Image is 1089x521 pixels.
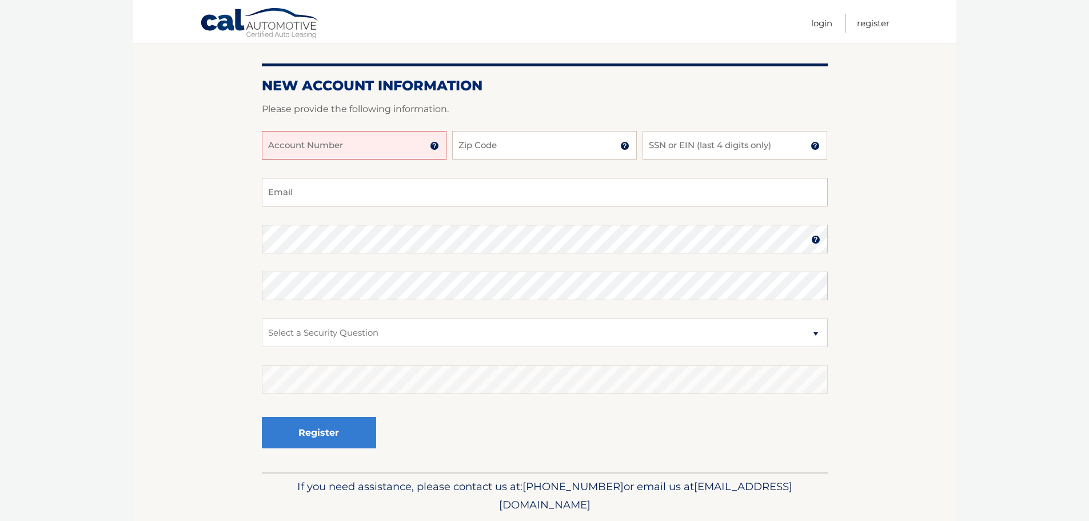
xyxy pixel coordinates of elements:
input: Zip Code [452,131,637,160]
p: Please provide the following information. [262,101,828,117]
p: If you need assistance, please contact us at: or email us at [269,478,820,514]
keeper-lock: Open Keeper Popup [427,138,441,152]
span: [PHONE_NUMBER] [522,480,624,493]
input: Account Number [262,131,446,160]
a: Cal Automotive [200,7,320,41]
input: SSN or EIN (last 4 digits only) [643,131,827,160]
a: Register [857,14,889,33]
a: Login [811,14,832,33]
input: Email [262,178,828,206]
span: [EMAIL_ADDRESS][DOMAIN_NAME] [499,480,792,511]
h2: New Account Information [262,77,828,94]
button: Register [262,417,376,448]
